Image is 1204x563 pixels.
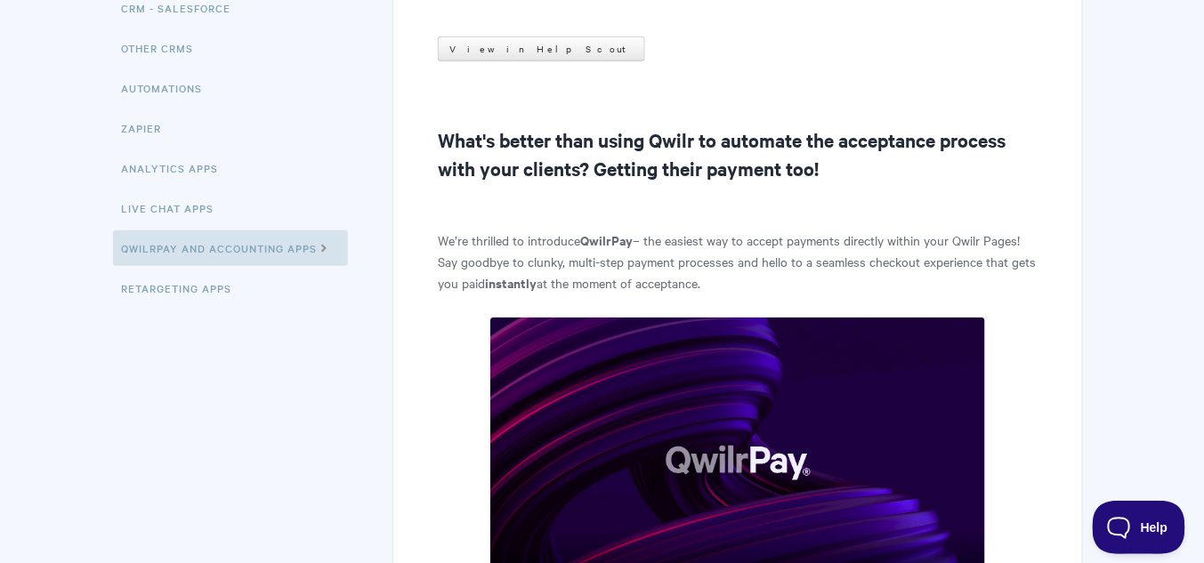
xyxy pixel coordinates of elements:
a: Other CRMs [122,30,207,66]
p: We’re thrilled to introduce – the easiest way to accept payments directly within your Qwilr Pages... [438,229,1037,294]
iframe: Toggle Customer Support [1093,501,1186,554]
h2: What's better than using Qwilr to automate the acceptance process with your clients? Getting thei... [438,125,1037,182]
a: Zapier [122,110,175,146]
a: View in Help Scout [438,36,645,61]
a: Analytics Apps [122,150,232,186]
a: Automations [122,70,216,106]
a: Live Chat Apps [122,190,228,226]
strong: instantly [485,273,537,292]
a: QwilrPay and Accounting Apps [113,230,348,266]
a: Retargeting Apps [122,270,246,306]
strong: QwilrPay [580,230,633,249]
